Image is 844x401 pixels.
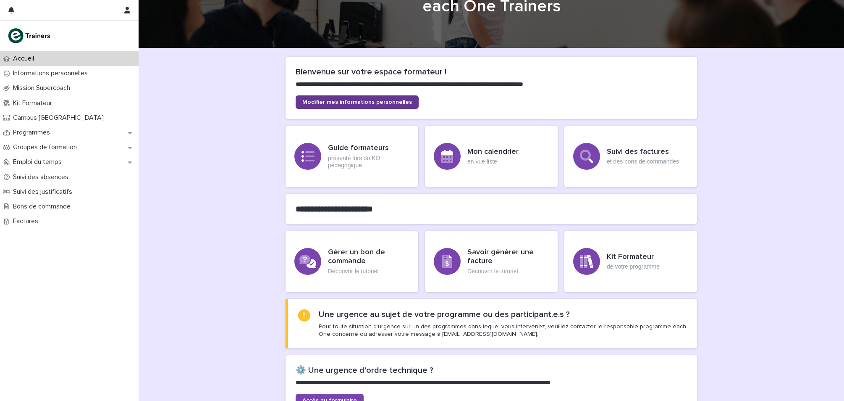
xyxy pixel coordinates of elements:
[607,253,660,262] h3: Kit Formateur
[302,99,412,105] span: Modifier mes informations personnelles
[328,155,409,169] p: présenté lors du KO pédagogique
[467,268,549,275] p: Découvrir le tutoriel
[10,84,77,92] p: Mission Supercoach
[296,365,687,375] h2: ⚙️ Une urgence d'ordre technique ?
[10,143,84,151] p: Groupes de formation
[10,55,41,63] p: Accueil
[10,173,75,181] p: Suivi des absences
[425,231,558,292] a: Savoir générer une factureDécouvrir le tutoriel
[328,144,409,153] h3: Guide formateurs
[286,126,418,187] a: Guide formateursprésenté lors du KO pédagogique
[10,217,45,225] p: Factures
[10,203,77,211] p: Bons de commande
[10,129,57,137] p: Programmes
[10,114,110,122] p: Campus [GEOGRAPHIC_DATA]
[564,231,697,292] a: Kit Formateurde votre programme
[319,309,570,319] h2: Une urgence au sujet de votre programme ou des participant.e.s ?
[328,248,409,266] h3: Gérer un bon de commande
[10,69,94,77] p: Informations personnelles
[286,231,418,292] a: Gérer un bon de commandeDécouvrir le tutoriel
[467,148,519,157] h3: Mon calendrier
[607,263,660,270] p: de votre programme
[467,158,519,165] p: en vue liste
[467,248,549,266] h3: Savoir générer une facture
[607,148,679,157] h3: Suivi des factures
[564,126,697,187] a: Suivi des factureset des bons de commandes
[425,126,558,187] a: Mon calendrieren vue liste
[7,27,53,44] img: K0CqGN7SDeD6s4JG8KQk
[10,99,59,107] p: Kit Formateur
[10,158,68,166] p: Emploi du temps
[296,95,419,109] a: Modifier mes informations personnelles
[328,268,409,275] p: Découvrir le tutoriel
[10,188,79,196] p: Suivi des justificatifs
[296,67,687,77] h2: Bienvenue sur votre espace formateur !
[319,323,687,338] p: Pour toute situation d’urgence sur un des programmes dans lequel vous intervenez, veuillez contac...
[607,158,679,165] p: et des bons de commandes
